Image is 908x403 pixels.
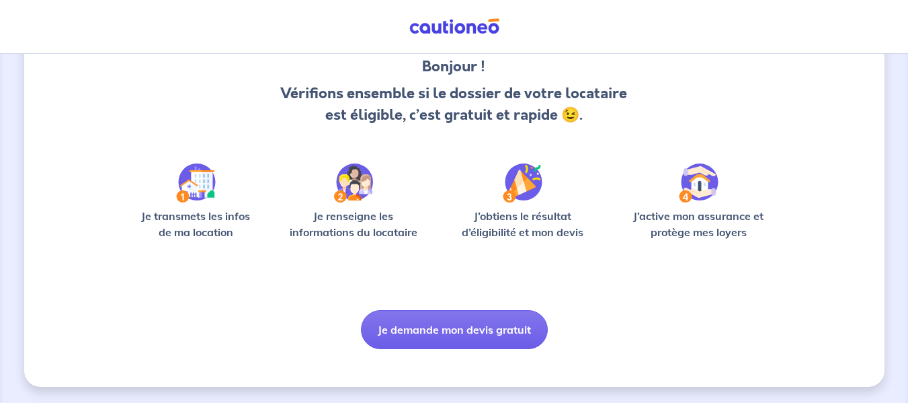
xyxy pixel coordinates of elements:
p: J’obtiens le résultat d’éligibilité et mon devis [447,208,599,240]
img: /static/f3e743aab9439237c3e2196e4328bba9/Step-3.svg [503,163,542,203]
p: J’active mon assurance et protège mes loyers [620,208,777,240]
img: /static/90a569abe86eec82015bcaae536bd8e6/Step-1.svg [176,163,216,203]
h3: Bonjour ! [277,56,631,77]
p: Je renseigne les informations du locataire [282,208,426,240]
p: Vérifions ensemble si le dossier de votre locataire est éligible, c’est gratuit et rapide 😉. [277,83,631,126]
p: Je transmets les infos de ma location [132,208,260,240]
img: /static/bfff1cf634d835d9112899e6a3df1a5d/Step-4.svg [679,163,718,203]
img: /static/c0a346edaed446bb123850d2d04ad552/Step-2.svg [334,163,373,203]
button: Je demande mon devis gratuit [361,310,548,349]
img: Cautioneo [404,18,505,35]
